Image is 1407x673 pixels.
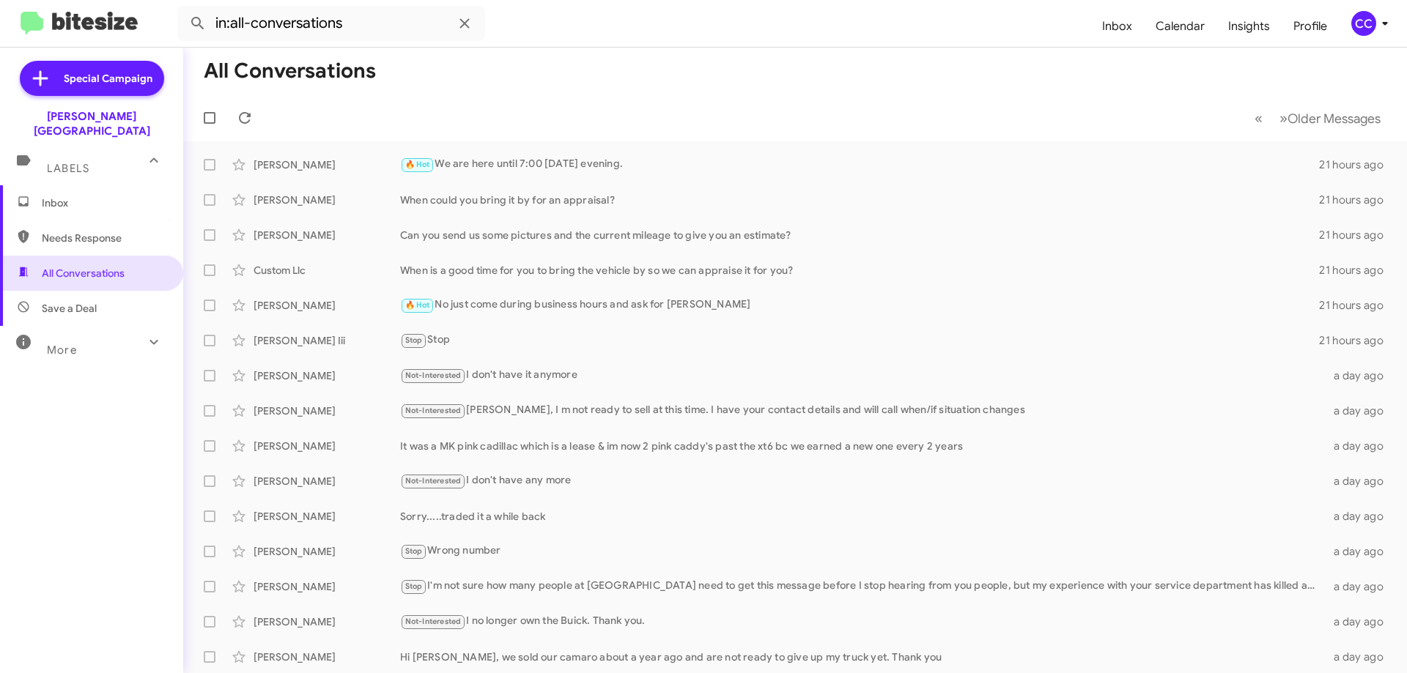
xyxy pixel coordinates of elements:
span: Inbox [42,196,166,210]
a: Inbox [1090,5,1144,48]
span: Not-Interested [405,617,462,626]
div: 21 hours ago [1319,333,1395,348]
div: I no longer own the Buick. Thank you. [400,613,1325,630]
nav: Page navigation example [1247,103,1389,133]
span: 🔥 Hot [405,300,430,310]
span: Stop [405,546,423,556]
span: Special Campaign [64,71,152,86]
h1: All Conversations [204,59,376,83]
div: I'm not sure how many people at [GEOGRAPHIC_DATA] need to get this message before I stop hearing ... [400,578,1325,595]
button: CC [1339,11,1391,36]
div: Stop [400,332,1319,349]
div: [PERSON_NAME] [254,228,400,242]
div: [PERSON_NAME] [254,298,400,313]
span: « [1255,109,1263,127]
div: I don't have any more [400,472,1325,489]
input: Search [177,6,485,41]
div: CC [1351,11,1376,36]
div: No just come during business hours and ask for [PERSON_NAME] [400,297,1319,313]
span: » [1279,109,1288,127]
div: 21 hours ago [1319,193,1395,207]
div: [PERSON_NAME], I m not ready to sell at this time. I have your contact details and will call when... [400,402,1325,419]
div: When is a good time for you to bring the vehicle by so we can appraise it for you? [400,263,1319,278]
div: [PERSON_NAME] [254,544,400,559]
span: Stop [405,335,423,345]
span: 🔥 Hot [405,160,430,169]
div: When could you bring it by for an appraisal? [400,193,1319,207]
span: Not-Interested [405,371,462,380]
div: 21 hours ago [1319,298,1395,313]
div: [PERSON_NAME] [254,193,400,207]
div: Sorry.....traded it a while back [400,509,1325,524]
div: a day ago [1325,439,1395,453]
a: Insights [1216,5,1282,48]
div: [PERSON_NAME] [254,579,400,594]
div: Can you send us some pictures and the current mileage to give you an estimate? [400,228,1319,242]
a: Special Campaign [20,61,164,96]
div: a day ago [1325,544,1395,559]
div: [PERSON_NAME] [254,404,400,418]
div: It was a MK pink cadillac which is a lease & im now 2 pink caddy's past the xt6 bc we earned a ne... [400,439,1325,453]
div: 21 hours ago [1319,228,1395,242]
div: Wrong number [400,543,1325,559]
div: [PERSON_NAME] Iii [254,333,400,348]
span: Not-Interested [405,406,462,415]
div: a day ago [1325,368,1395,383]
div: We are here until 7:00 [DATE] evening. [400,156,1319,173]
span: Needs Response [42,231,166,245]
div: a day ago [1325,614,1395,629]
div: a day ago [1325,474,1395,488]
div: a day ago [1325,404,1395,418]
div: [PERSON_NAME] [254,509,400,524]
div: a day ago [1325,509,1395,524]
div: [PERSON_NAME] [254,614,400,629]
div: [PERSON_NAME] [254,650,400,664]
div: a day ago [1325,650,1395,664]
span: All Conversations [42,266,125,280]
button: Previous [1246,103,1271,133]
span: Stop [405,581,423,591]
div: [PERSON_NAME] [254,368,400,383]
a: Calendar [1144,5,1216,48]
button: Next [1271,103,1389,133]
a: Profile [1282,5,1339,48]
div: Hi [PERSON_NAME], we sold our camaro about a year ago and are not ready to give up my truck yet. ... [400,650,1325,664]
div: Custom Llc [254,263,400,278]
span: Labels [47,162,89,175]
div: [PERSON_NAME] [254,439,400,453]
div: [PERSON_NAME] [254,157,400,172]
div: 21 hours ago [1319,157,1395,172]
span: Not-Interested [405,476,462,486]
span: Older Messages [1288,111,1381,127]
span: More [47,343,77,357]
div: 21 hours ago [1319,263,1395,278]
span: Save a Deal [42,301,97,316]
div: [PERSON_NAME] [254,474,400,488]
div: a day ago [1325,579,1395,594]
div: I don't have it anymore [400,367,1325,384]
